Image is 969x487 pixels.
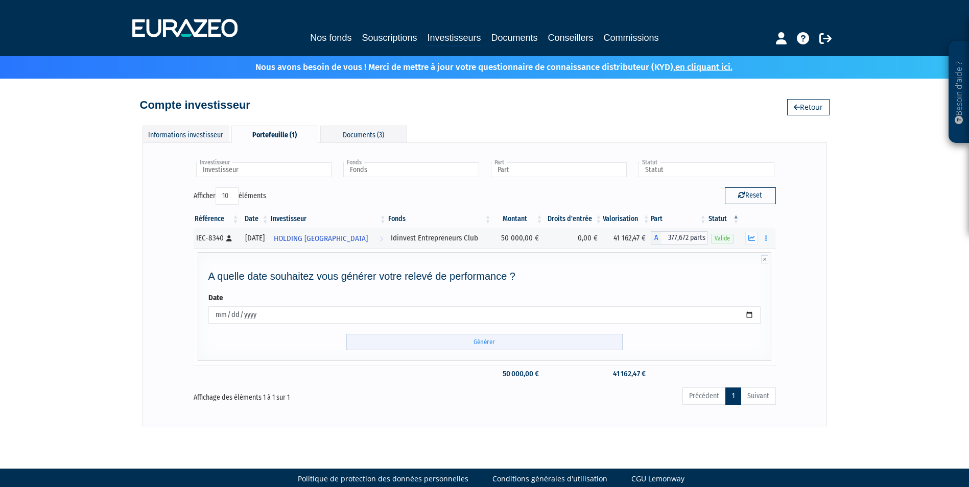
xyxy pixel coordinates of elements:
[196,233,237,243] div: IEC-8340
[274,229,368,248] span: HOLDING [GEOGRAPHIC_DATA]
[231,126,318,143] div: Portefeuille (1)
[725,187,776,204] button: Reset
[651,231,661,245] span: A
[143,126,229,142] div: Informations investisseur
[492,365,543,383] td: 50 000,00 €
[270,228,387,248] a: HOLDING [GEOGRAPHIC_DATA]
[603,365,650,383] td: 41 162,47 €
[132,19,238,37] img: 1732889491-logotype_eurazeo_blanc_rvb.png
[194,386,428,403] div: Affichage des éléments 1 à 1 sur 1
[208,293,223,303] label: Date
[548,31,594,45] a: Conseillers
[194,187,266,205] label: Afficher éléments
[216,187,239,205] select: Afficheréléments
[427,31,481,46] a: Investisseurs
[244,233,266,243] div: [DATE]
[953,46,965,138] p: Besoin d'aide ?
[310,31,351,45] a: Nos fonds
[387,210,492,228] th: Fonds: activer pour trier la colonne par ordre croissant
[651,231,707,245] div: A - Idinvest Entrepreneurs Club
[711,234,734,243] span: Valide
[603,228,650,248] td: 41 162,47 €
[208,271,761,282] h4: A quelle date souhaitez vous générer votre relevé de performance ?
[491,31,538,45] a: Documents
[226,59,732,74] p: Nous avons besoin de vous ! Merci de mettre à jour votre questionnaire de connaissance distribute...
[270,210,387,228] th: Investisseur: activer pour trier la colonne par ordre croissant
[320,126,407,142] div: Documents (3)
[194,210,240,228] th: Référence : activer pour trier la colonne par ordre croissant
[346,334,623,351] input: Générer
[226,235,232,241] i: [Français] Personne physique
[707,210,741,228] th: Statut : activer pour trier la colonne par ordre d&eacute;croissant
[362,31,417,45] a: Souscriptions
[651,210,707,228] th: Part: activer pour trier la colonne par ordre croissant
[631,474,684,484] a: CGU Lemonway
[140,99,250,111] h4: Compte investisseur
[544,228,603,248] td: 0,00 €
[603,210,650,228] th: Valorisation: activer pour trier la colonne par ordre croissant
[787,99,830,115] a: Retour
[675,62,732,72] a: en cliquant ici.
[298,474,468,484] a: Politique de protection des données personnelles
[661,231,707,245] span: 377,672 parts
[492,228,543,248] td: 50 000,00 €
[492,474,607,484] a: Conditions générales d'utilisation
[391,233,489,243] div: Idinvest Entrepreneurs Club
[604,31,659,45] a: Commissions
[380,229,383,248] i: Voir l'investisseur
[240,210,270,228] th: Date: activer pour trier la colonne par ordre croissant
[725,387,741,405] a: 1
[544,210,603,228] th: Droits d'entrée: activer pour trier la colonne par ordre croissant
[492,210,543,228] th: Montant: activer pour trier la colonne par ordre croissant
